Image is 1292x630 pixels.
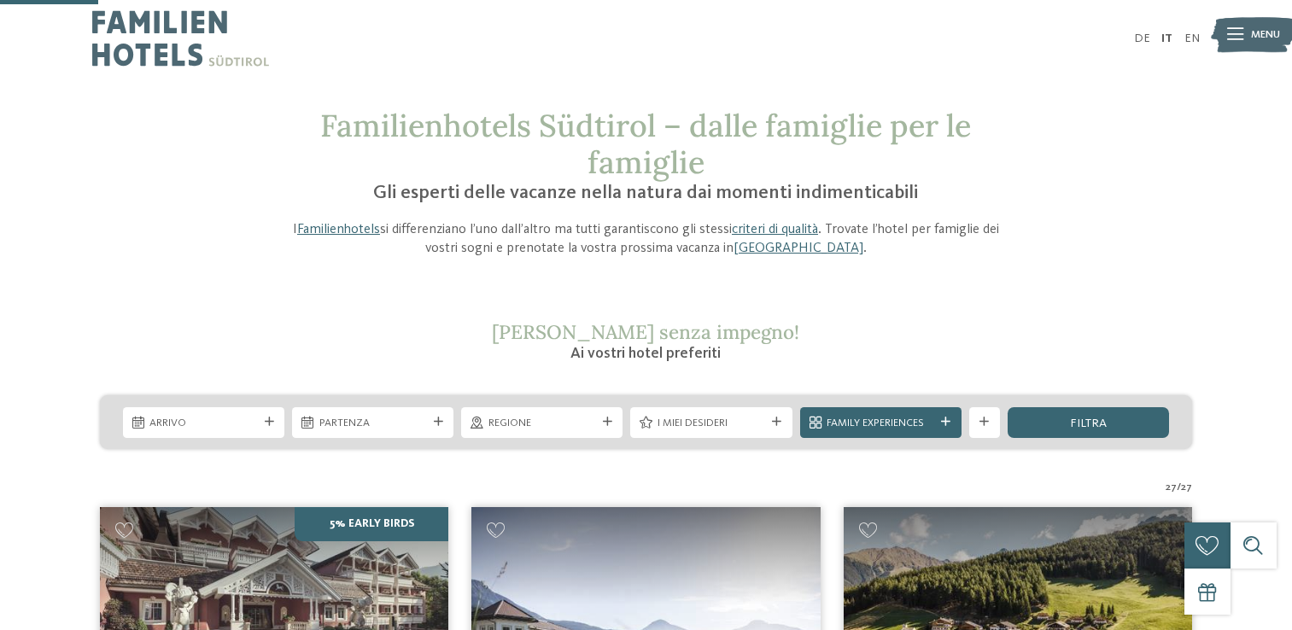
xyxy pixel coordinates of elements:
[297,223,380,236] a: Familienhotels
[1161,32,1172,44] a: IT
[1251,27,1280,43] span: Menu
[1134,32,1150,44] a: DE
[734,242,863,255] a: [GEOGRAPHIC_DATA]
[658,416,765,431] span: I miei desideri
[1184,32,1200,44] a: EN
[1177,480,1181,495] span: /
[732,223,818,236] a: criteri di qualità
[1070,417,1107,429] span: filtra
[149,416,257,431] span: Arrivo
[1166,480,1177,495] span: 27
[827,416,934,431] span: Family Experiences
[281,220,1012,259] p: I si differenziano l’uno dall’altro ma tutti garantiscono gli stessi . Trovate l’hotel per famigl...
[488,416,596,431] span: Regione
[320,106,971,182] span: Familienhotels Südtirol – dalle famiglie per le famiglie
[570,346,721,361] span: Ai vostri hotel preferiti
[373,184,918,202] span: Gli esperti delle vacanze nella natura dai momenti indimenticabili
[492,319,799,344] span: [PERSON_NAME] senza impegno!
[319,416,427,431] span: Partenza
[1181,480,1192,495] span: 27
